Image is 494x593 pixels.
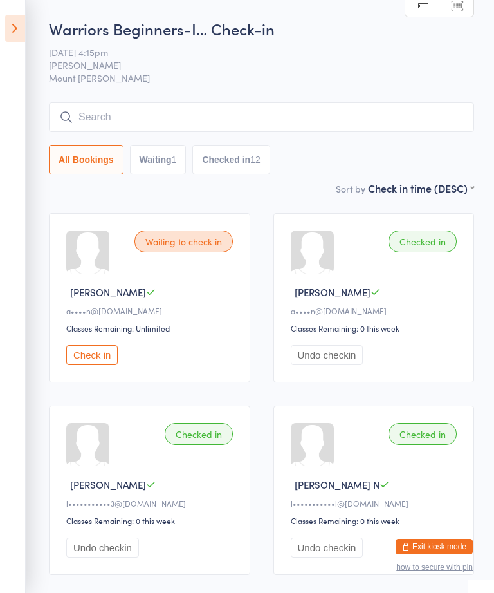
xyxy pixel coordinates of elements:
button: Waiting1 [130,145,187,174]
div: a••••n@[DOMAIN_NAME] [291,305,461,316]
button: Undo checkin [66,538,139,558]
div: Waiting to check in [134,231,233,252]
div: Checked in [389,423,457,445]
div: Checked in [165,423,233,445]
button: Undo checkin [291,345,363,365]
label: Sort by [336,182,365,195]
div: Checked in [389,231,457,252]
div: Classes Remaining: 0 this week [66,515,237,526]
span: [DATE] 4:15pm [49,46,454,59]
div: 1 [172,155,177,165]
div: l•••••••••••3@[DOMAIN_NAME] [66,498,237,509]
div: a••••n@[DOMAIN_NAME] [66,305,237,316]
button: how to secure with pin [396,563,473,572]
button: Exit kiosk mode [396,539,473,554]
div: 12 [250,155,261,165]
span: [PERSON_NAME] [70,478,146,491]
h2: Warriors Beginners-I… Check-in [49,18,474,39]
button: Check in [66,345,118,365]
span: [PERSON_NAME] [70,285,146,299]
span: Mount [PERSON_NAME] [49,71,474,84]
span: [PERSON_NAME] [49,59,454,71]
button: Checked in12 [192,145,270,174]
div: l•••••••••••l@[DOMAIN_NAME] [291,498,461,509]
div: Classes Remaining: Unlimited [66,323,237,334]
div: Classes Remaining: 0 this week [291,323,461,334]
input: Search [49,102,474,132]
button: All Bookings [49,145,123,174]
button: Undo checkin [291,538,363,558]
div: Check in time (DESC) [368,181,474,195]
span: [PERSON_NAME] [295,285,370,299]
div: Classes Remaining: 0 this week [291,515,461,526]
span: [PERSON_NAME] N [295,478,380,491]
